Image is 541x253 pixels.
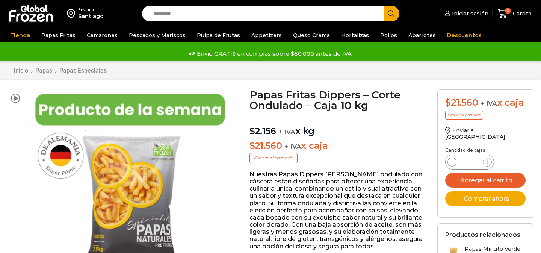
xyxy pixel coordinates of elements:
[13,67,29,74] a: Inicio
[445,173,526,188] button: Agregar al carrito
[445,111,483,120] p: Precio al contado
[384,6,399,21] button: Search button
[78,7,104,12] div: Enviar a
[35,67,53,74] a: Papas
[443,6,488,21] a: Iniciar sesión
[481,100,497,107] span: + IVA
[445,97,526,108] div: x caja
[462,157,477,167] input: Product quantity
[445,148,526,153] p: Cantidad de cajas
[249,171,426,250] p: Nuestras Papas Dippers [PERSON_NAME] ondulado con cáscara están diseñadas para ofrecer una experi...
[443,28,485,42] a: Descuentos
[445,231,520,238] h2: Productos relacionados
[249,140,255,151] span: $
[249,126,255,136] span: $
[13,67,107,74] nav: Breadcrumb
[337,28,373,42] a: Hortalizas
[78,12,104,20] div: Santiago
[496,5,533,23] a: 0 Carrito
[249,140,282,151] bdi: 21.560
[249,153,298,163] p: Precio al contado
[6,28,34,42] a: Tienda
[249,89,426,111] h1: Papas Fritas Dippers – Corte Ondulado – Caja 10 kg
[248,28,286,42] a: Appetizers
[249,141,426,151] p: x caja
[83,28,121,42] a: Camarones
[505,8,511,14] span: 0
[289,28,334,42] a: Queso Crema
[249,118,426,137] p: x kg
[445,127,505,140] a: Enviar a [GEOGRAPHIC_DATA]
[279,128,295,136] span: + IVA
[445,191,526,206] button: Comprar ahora
[285,143,301,150] span: + IVA
[38,28,79,42] a: Papas Fritas
[376,28,401,42] a: Pollos
[249,126,277,136] bdi: 2.156
[511,10,532,17] span: Carrito
[445,97,451,108] span: $
[405,28,440,42] a: Abarrotes
[193,28,244,42] a: Pulpa de Frutas
[59,67,107,74] a: Papas Especiales
[445,97,478,108] bdi: 21.560
[450,10,488,17] span: Iniciar sesión
[67,7,78,20] img: address-field-icon.svg
[125,28,189,42] a: Pescados y Mariscos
